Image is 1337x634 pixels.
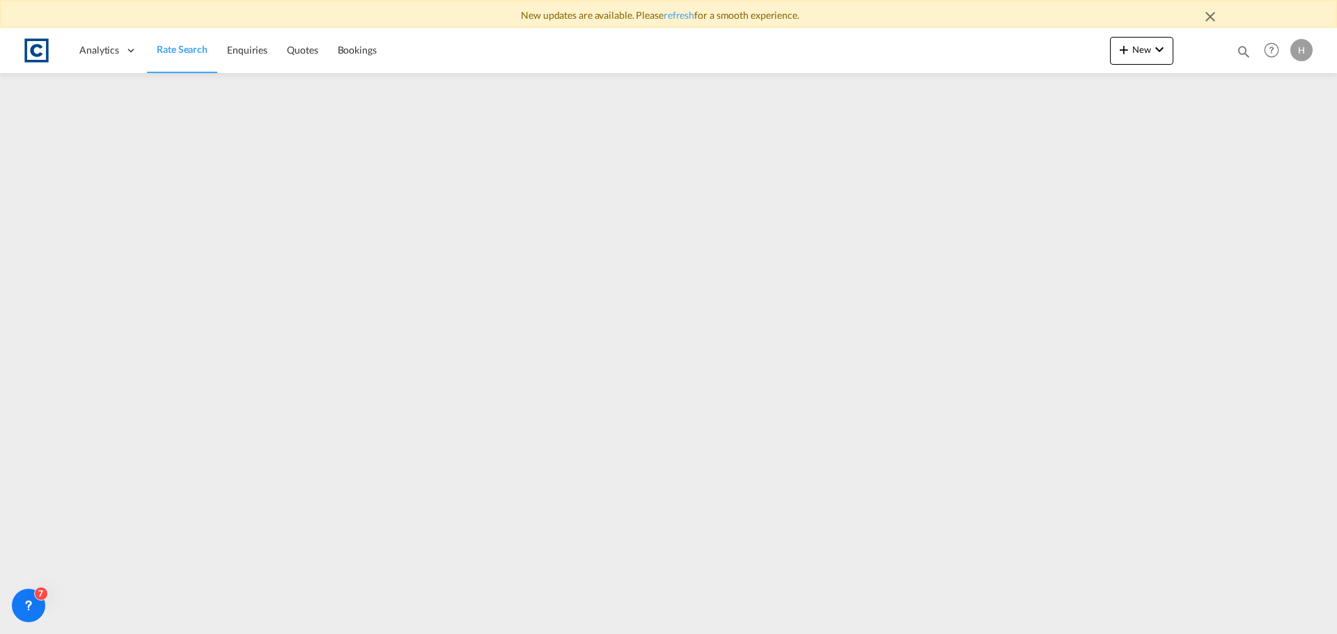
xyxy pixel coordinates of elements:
[277,28,327,73] a: Quotes
[1260,38,1283,62] span: Help
[217,28,277,73] a: Enquiries
[1116,44,1168,55] span: New
[287,44,318,56] span: Quotes
[1236,44,1251,59] md-icon: icon-magnify
[1260,38,1290,63] div: Help
[21,35,52,66] img: 1fdb9190129311efbfaf67cbb4249bed.jpeg
[79,43,119,57] span: Analytics
[157,43,208,55] span: Rate Search
[328,28,386,73] a: Bookings
[227,44,267,56] span: Enquiries
[1116,41,1132,58] md-icon: icon-plus 400-fg
[338,44,377,56] span: Bookings
[147,28,217,73] a: Rate Search
[664,9,694,21] a: refresh
[1290,39,1313,61] div: H
[1236,44,1251,65] div: icon-magnify
[1110,37,1173,65] button: icon-plus 400-fgNewicon-chevron-down
[70,28,147,73] div: Analytics
[1202,8,1219,25] md-icon: icon-close
[1151,41,1168,58] md-icon: icon-chevron-down
[111,8,1226,22] div: New updates are available. Please for a smooth experience.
